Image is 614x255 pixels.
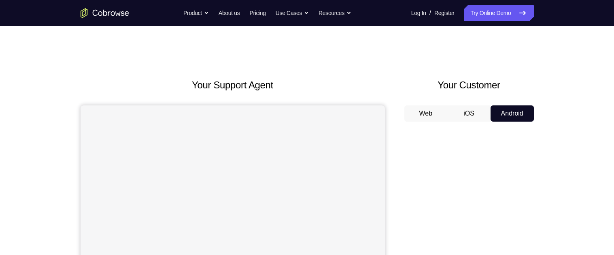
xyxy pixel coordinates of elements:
[491,105,534,122] button: Android
[429,8,431,18] span: /
[404,105,448,122] button: Web
[81,78,385,92] h2: Your Support Agent
[404,78,534,92] h2: Your Customer
[411,5,426,21] a: Log In
[464,5,533,21] a: Try Online Demo
[447,105,491,122] button: iOS
[319,5,351,21] button: Resources
[81,8,129,18] a: Go to the home page
[249,5,266,21] a: Pricing
[434,5,454,21] a: Register
[276,5,309,21] button: Use Cases
[183,5,209,21] button: Product
[219,5,240,21] a: About us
